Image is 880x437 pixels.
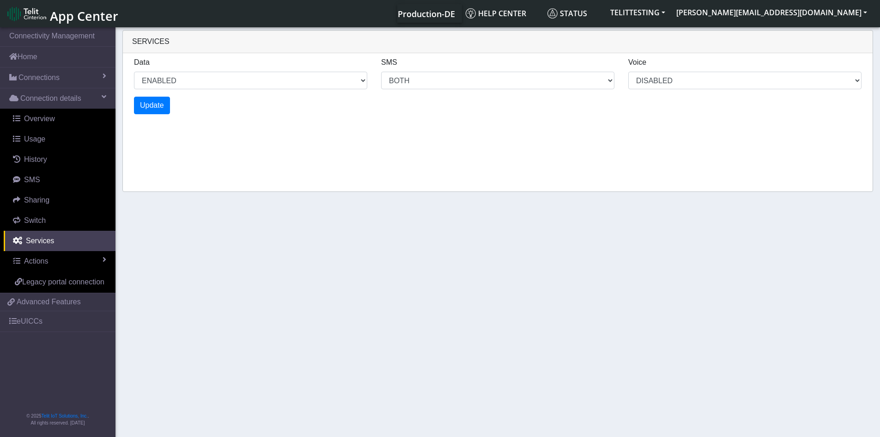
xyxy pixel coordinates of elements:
[4,149,115,170] a: History
[4,129,115,149] a: Usage
[4,210,115,231] a: Switch
[4,190,115,210] a: Sharing
[24,155,47,163] span: History
[24,257,48,265] span: Actions
[4,170,115,190] a: SMS
[24,115,55,123] span: Overview
[18,72,60,83] span: Connections
[381,57,397,68] label: SMS
[4,231,115,251] a: Services
[24,196,49,204] span: Sharing
[605,4,671,21] button: TELITTESTING
[7,6,46,21] img: logo-telit-cinterion-gw-new.png
[547,8,587,18] span: Status
[134,57,150,68] label: Data
[132,37,170,45] span: Services
[462,4,544,23] a: Help center
[398,8,455,19] span: Production-DE
[544,4,605,23] a: Status
[24,176,40,184] span: SMS
[24,216,46,224] span: Switch
[466,8,526,18] span: Help center
[140,101,164,109] span: Update
[397,4,455,23] a: Your current platform instance
[42,413,88,419] a: Telit IoT Solutions, Inc.
[628,57,646,68] label: Voice
[26,237,54,245] span: Services
[547,8,558,18] img: status.svg
[466,8,476,18] img: knowledge.svg
[50,7,118,25] span: App Center
[24,135,45,143] span: Usage
[20,93,81,104] span: Connection details
[4,109,115,129] a: Overview
[4,251,115,271] a: Actions
[7,4,117,24] a: App Center
[671,4,873,21] button: [PERSON_NAME][EMAIL_ADDRESS][DOMAIN_NAME]
[22,278,104,286] span: Legacy portal connection
[134,97,170,114] button: Update
[17,296,81,308] span: Advanced Features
